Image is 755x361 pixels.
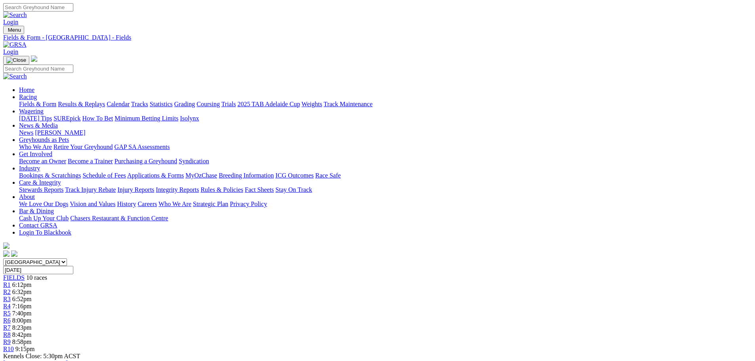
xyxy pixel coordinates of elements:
[12,331,32,338] span: 8:42pm
[3,353,80,359] span: Kennels Close: 5:30pm ACST
[68,158,113,164] a: Become a Trainer
[70,215,168,222] a: Chasers Restaurant & Function Centre
[115,115,178,122] a: Minimum Betting Limits
[3,317,11,324] span: R6
[19,143,52,150] a: Who We Are
[107,101,130,107] a: Calendar
[65,186,116,193] a: Track Injury Rebate
[3,41,27,48] img: GRSA
[19,115,752,122] div: Wagering
[117,201,136,207] a: History
[3,19,18,25] a: Login
[19,101,752,108] div: Racing
[245,186,274,193] a: Fact Sheets
[19,172,81,179] a: Bookings & Scratchings
[156,186,199,193] a: Integrity Reports
[19,215,752,222] div: Bar & Dining
[230,201,267,207] a: Privacy Policy
[3,26,24,34] button: Toggle navigation
[12,303,32,309] span: 7:16pm
[138,201,157,207] a: Careers
[159,201,191,207] a: Who We Are
[19,108,44,115] a: Wagering
[12,324,32,331] span: 8:23pm
[19,129,752,136] div: News & Media
[179,158,209,164] a: Syndication
[82,172,126,179] a: Schedule of Fees
[19,201,752,208] div: About
[174,101,195,107] a: Grading
[324,101,373,107] a: Track Maintenance
[185,172,217,179] a: MyOzChase
[19,215,69,222] a: Cash Up Your Club
[193,201,228,207] a: Strategic Plan
[127,172,184,179] a: Applications & Forms
[11,250,17,257] img: twitter.svg
[3,34,752,41] a: Fields & Form - [GEOGRAPHIC_DATA] - Fields
[315,172,340,179] a: Race Safe
[58,101,105,107] a: Results & Replays
[19,186,63,193] a: Stewards Reports
[3,281,11,288] a: R1
[3,338,11,345] a: R9
[54,143,113,150] a: Retire Your Greyhound
[19,86,34,93] a: Home
[19,158,66,164] a: Become an Owner
[19,122,58,129] a: News & Media
[3,331,11,338] span: R8
[3,65,73,73] input: Search
[19,136,69,143] a: Greyhounds as Pets
[12,296,32,302] span: 6:52pm
[3,3,73,11] input: Search
[19,222,57,229] a: Contact GRSA
[3,324,11,331] a: R7
[3,303,11,309] span: R4
[19,193,35,200] a: About
[19,143,752,151] div: Greyhounds as Pets
[19,229,71,236] a: Login To Blackbook
[197,101,220,107] a: Coursing
[19,172,752,179] div: Industry
[3,243,10,249] img: logo-grsa-white.png
[26,274,47,281] span: 10 races
[54,115,80,122] a: SUREpick
[302,101,322,107] a: Weights
[3,296,11,302] a: R3
[35,129,85,136] a: [PERSON_NAME]
[131,101,148,107] a: Tracks
[3,56,29,65] button: Toggle navigation
[19,179,61,186] a: Care & Integrity
[115,143,170,150] a: GAP SA Assessments
[12,281,32,288] span: 6:12pm
[3,346,14,352] a: R10
[6,57,26,63] img: Close
[12,310,32,317] span: 7:40pm
[12,317,32,324] span: 8:00pm
[19,158,752,165] div: Get Involved
[70,201,115,207] a: Vision and Values
[19,94,37,100] a: Racing
[8,27,21,33] span: Menu
[3,288,11,295] span: R2
[150,101,173,107] a: Statistics
[117,186,154,193] a: Injury Reports
[237,101,300,107] a: 2025 TAB Adelaide Cup
[3,73,27,80] img: Search
[3,274,25,281] a: FIELDS
[19,186,752,193] div: Care & Integrity
[19,115,52,122] a: [DATE] Tips
[219,172,274,179] a: Breeding Information
[19,129,33,136] a: News
[12,288,32,295] span: 6:32pm
[3,48,18,55] a: Login
[3,310,11,317] a: R5
[275,186,312,193] a: Stay On Track
[19,201,68,207] a: We Love Our Dogs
